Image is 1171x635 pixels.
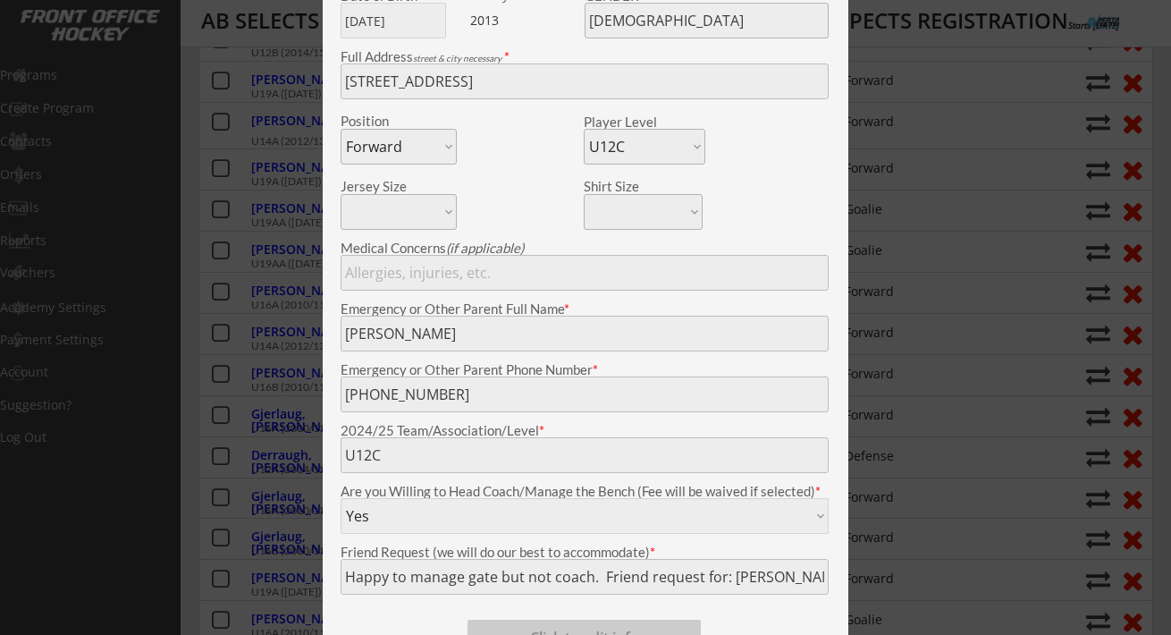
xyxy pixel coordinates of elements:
[446,240,524,256] em: (if applicable)
[341,546,829,559] div: Friend Request (we will do our best to accommodate)
[584,180,676,193] div: Shirt Size
[341,363,829,377] div: Emergency or Other Parent Phone Number
[341,485,829,498] div: Are you Willing to Head Coach/Manage the Bench (Fee will be waived if selected)
[341,241,829,255] div: Medical Concerns
[341,50,829,63] div: Full Address
[413,53,501,63] em: street & city necessary
[341,63,829,99] input: Street, City, Province/State
[470,12,582,30] div: 2013
[341,424,829,437] div: 2024/25 Team/Association/Level
[584,115,705,129] div: Player Level
[341,114,433,128] div: Position
[341,255,829,291] input: Allergies, injuries, etc.
[341,302,829,316] div: Emergency or Other Parent Full Name
[341,180,433,193] div: Jersey Size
